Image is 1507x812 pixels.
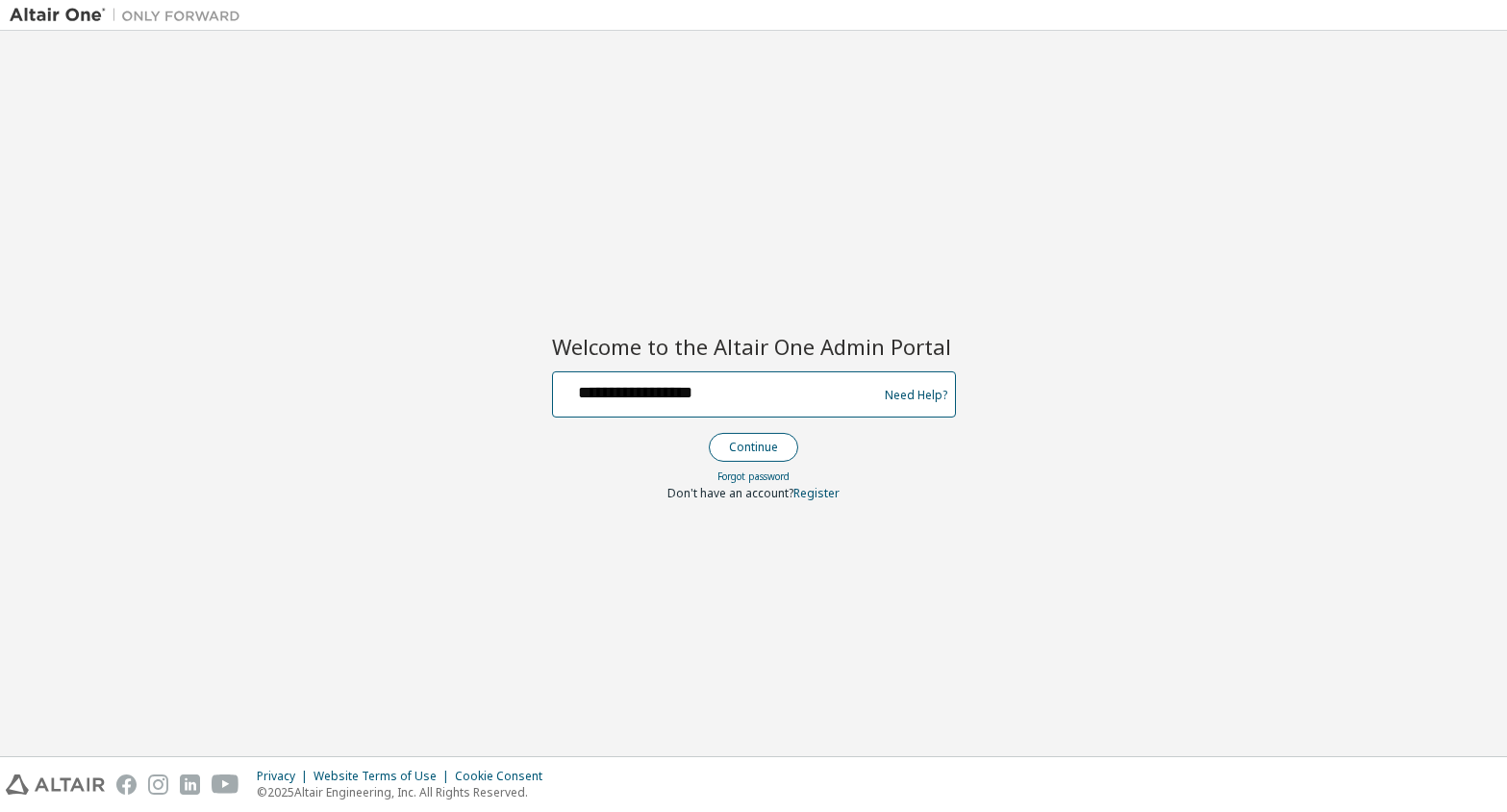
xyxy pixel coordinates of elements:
[180,774,200,795] img: linkedin.svg
[455,769,554,784] div: Cookie Consent
[116,774,137,795] img: facebook.svg
[717,469,790,483] a: Forgot password
[793,485,840,501] a: Register
[667,485,793,501] span: Don't have an account?
[257,769,314,784] div: Privacy
[6,774,105,795] img: altair_logo.svg
[314,769,455,784] div: Website Terms of Use
[885,394,947,395] a: Need Help?
[10,6,250,25] img: Altair One
[709,433,798,462] button: Continue
[257,784,554,800] p: © 2025 Altair Engineering, Inc. All Rights Reserved.
[552,333,956,360] h2: Welcome to the Altair One Admin Portal
[148,774,168,795] img: instagram.svg
[212,774,239,795] img: youtube.svg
